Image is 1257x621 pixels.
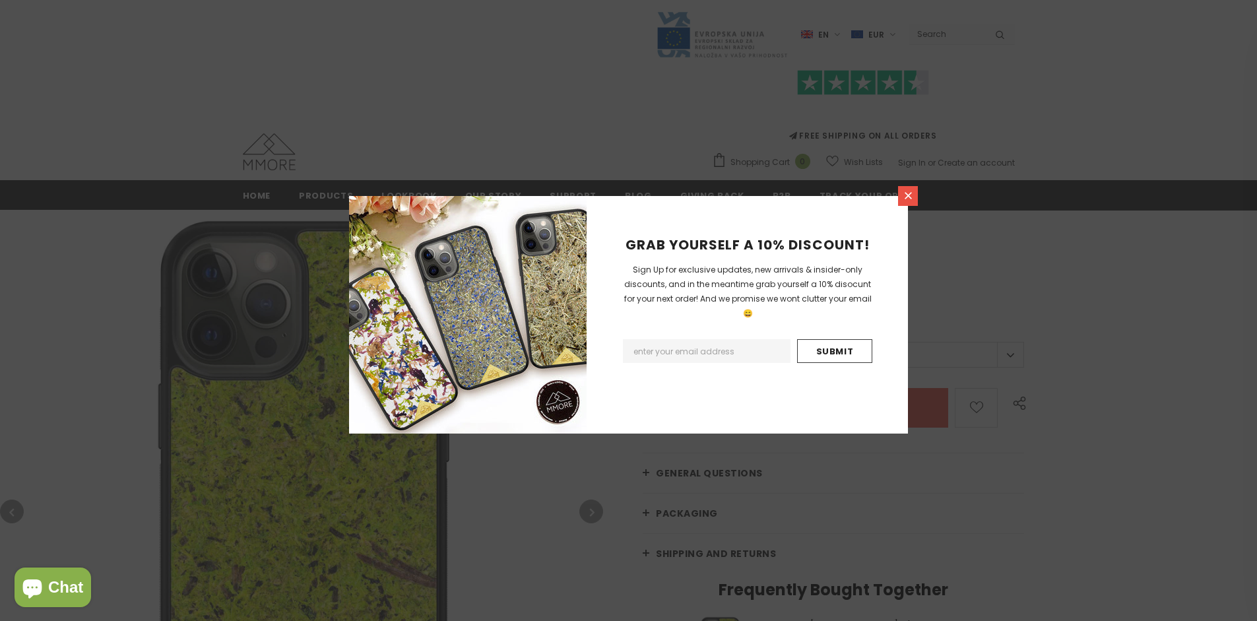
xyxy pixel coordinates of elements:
span: GRAB YOURSELF A 10% DISCOUNT! [626,236,870,254]
input: Submit [797,339,872,363]
span: Sign Up for exclusive updates, new arrivals & insider-only discounts, and in the meantime grab yo... [624,264,872,319]
a: Close [898,186,918,206]
input: Email Address [623,339,790,363]
inbox-online-store-chat: Shopify online store chat [11,568,95,610]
